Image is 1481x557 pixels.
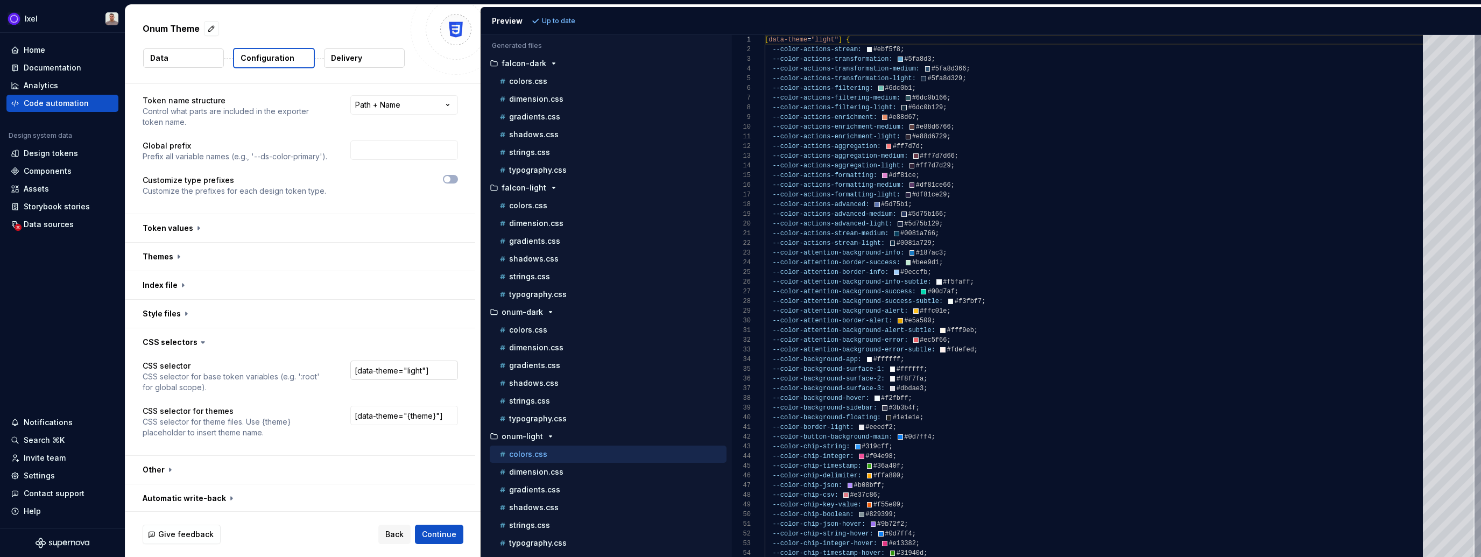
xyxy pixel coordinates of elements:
[24,184,49,194] div: Assets
[509,201,547,210] p: colors.css
[6,216,118,233] a: Data sources
[36,538,89,548] a: Supernova Logo
[765,36,768,44] span: [
[378,525,411,544] button: Back
[105,12,118,25] img: Alberto Roldán
[731,238,751,248] div: 22
[846,36,850,44] span: {
[772,75,915,82] span: --color-actions-transformation-light:
[731,287,751,297] div: 27
[896,239,931,247] span: #0081a729
[912,94,947,102] span: #6dc0b166
[350,361,458,380] input: :root
[331,53,362,64] p: Delivery
[927,288,954,295] span: #00d7af
[772,94,900,102] span: --color-actions-filtering-medium:
[6,77,118,94] a: Analytics
[509,272,550,281] p: strings.css
[772,278,931,286] span: --color-attention-background-info-subtle:
[954,288,958,295] span: ;
[772,239,885,247] span: --color-actions-stream-light:
[939,259,943,266] span: ;
[772,181,904,189] span: --color-actions-formatting-medium:
[731,122,751,132] div: 10
[772,327,935,334] span: --color-attention-background-alert-subtle:
[772,55,892,63] span: --color-actions-transformation:
[731,200,751,209] div: 18
[900,230,935,237] span: #0081a766
[947,307,950,315] span: ;
[509,468,563,476] p: dimension.css
[950,162,954,170] span: ;
[150,53,168,64] p: Data
[772,443,850,450] span: --color-chip-string:
[490,377,727,389] button: shadows.css
[772,424,854,431] span: --color-border-light:
[24,470,55,481] div: Settings
[772,143,881,150] span: --color-actions-aggregation:
[6,449,118,467] a: Invite team
[915,181,950,189] span: #df81ce66
[143,175,326,186] p: Customize type prefixes
[935,230,939,237] span: ;
[772,404,877,412] span: --color-background-sidebar:
[772,162,904,170] span: --color-actions-aggregation-light:
[731,297,751,306] div: 28
[947,327,974,334] span: #fff9eb
[943,249,947,257] span: ;
[811,36,838,44] span: "light"
[966,65,970,73] span: ;
[892,143,919,150] span: #ff7d7d
[490,359,727,371] button: gradients.css
[947,133,950,140] span: ;
[731,142,751,151] div: 12
[8,12,20,25] img: 868fd657-9a6c-419b-b302-5d6615f36a2c.png
[772,298,943,305] span: --color-attention-background-success-subtle:
[772,191,900,199] span: --color-actions-formatting-light:
[772,210,896,218] span: --color-actions-advanced-medium:
[904,317,931,325] span: #e5a500
[509,379,559,387] p: shadows.css
[731,277,751,287] div: 26
[485,182,727,194] button: falcon-light
[490,395,727,407] button: strings.css
[888,172,915,179] span: #df81ce
[731,335,751,345] div: 32
[490,75,727,87] button: colors.css
[904,433,931,441] span: #0d7ff4
[885,84,912,92] span: #6dc0b1
[892,453,896,460] span: ;
[492,16,523,26] div: Preview
[731,74,751,83] div: 5
[509,255,559,263] p: shadows.css
[923,375,927,383] span: ;
[772,385,885,392] span: --color-background-surface-3:
[772,365,885,373] span: --color-background-surface-1:
[731,219,751,229] div: 20
[900,356,904,363] span: ;
[490,466,727,478] button: dimension.css
[6,41,118,59] a: Home
[772,433,892,441] span: --color-button-background-main:
[509,237,560,245] p: gradients.css
[731,151,751,161] div: 13
[731,229,751,238] div: 21
[6,198,118,215] a: Storybook stories
[768,36,807,44] span: data-theme
[158,529,214,540] span: Give feedback
[502,59,546,68] p: falcon-dark
[731,306,751,316] div: 29
[509,290,567,299] p: typography.css
[731,364,751,374] div: 35
[24,435,65,446] div: Search ⌘K
[509,130,559,139] p: shadows.css
[509,343,563,352] p: dimension.css
[772,152,908,160] span: --color-actions-aggregation-medium:
[241,53,294,64] p: Configuration
[731,93,751,103] div: 7
[904,220,939,228] span: #5d75b129
[931,55,935,63] span: ;
[908,201,912,208] span: ;
[881,201,908,208] span: #5d75b1
[865,453,892,460] span: #f04e98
